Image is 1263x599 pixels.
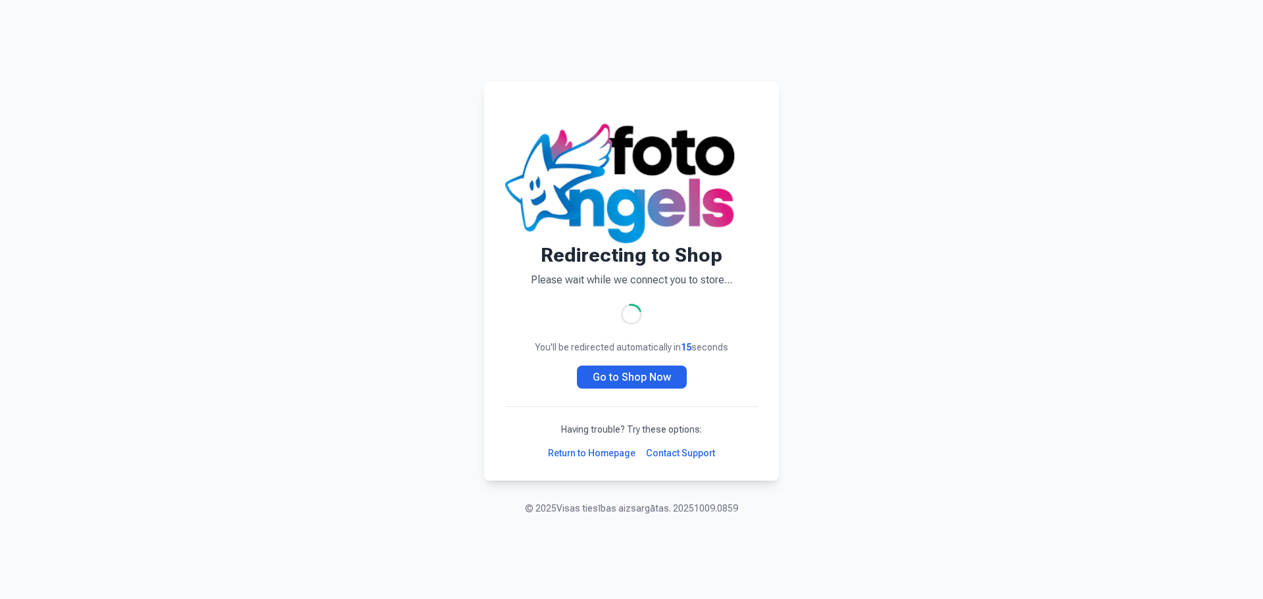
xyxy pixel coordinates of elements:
[525,502,738,515] p: © 2025 Visas tiesības aizsargātas. 20251009.0859
[548,446,635,460] a: Return to Homepage
[681,342,691,352] span: 15
[505,243,758,267] h1: Redirecting to Shop
[646,446,715,460] a: Contact Support
[505,272,758,288] p: Please wait while we connect you to store...
[505,423,758,436] p: Having trouble? Try these options:
[505,341,758,354] p: You'll be redirected automatically in seconds
[577,366,687,389] a: Go to Shop Now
